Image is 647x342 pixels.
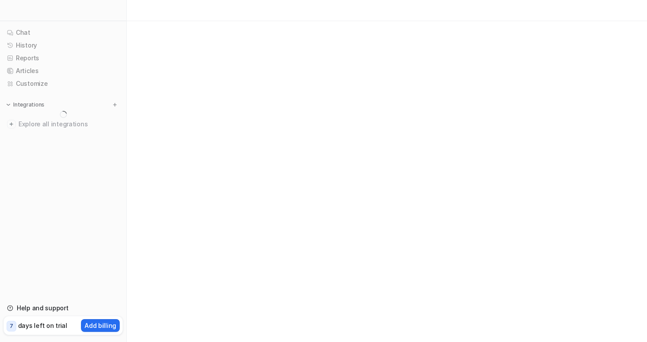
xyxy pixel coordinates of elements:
a: Customize [4,77,123,90]
a: Help and support [4,302,123,314]
a: History [4,39,123,51]
img: explore all integrations [7,120,16,129]
p: days left on trial [18,321,67,330]
p: Integrations [13,101,44,108]
button: Integrations [4,100,47,109]
a: Reports [4,52,123,64]
a: Articles [4,65,123,77]
img: menu_add.svg [112,102,118,108]
img: expand menu [5,102,11,108]
button: Add billing [81,319,120,332]
span: Explore all integrations [18,117,119,131]
p: Add billing [85,321,116,330]
p: 7 [10,322,13,330]
a: Explore all integrations [4,118,123,130]
a: Chat [4,26,123,39]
